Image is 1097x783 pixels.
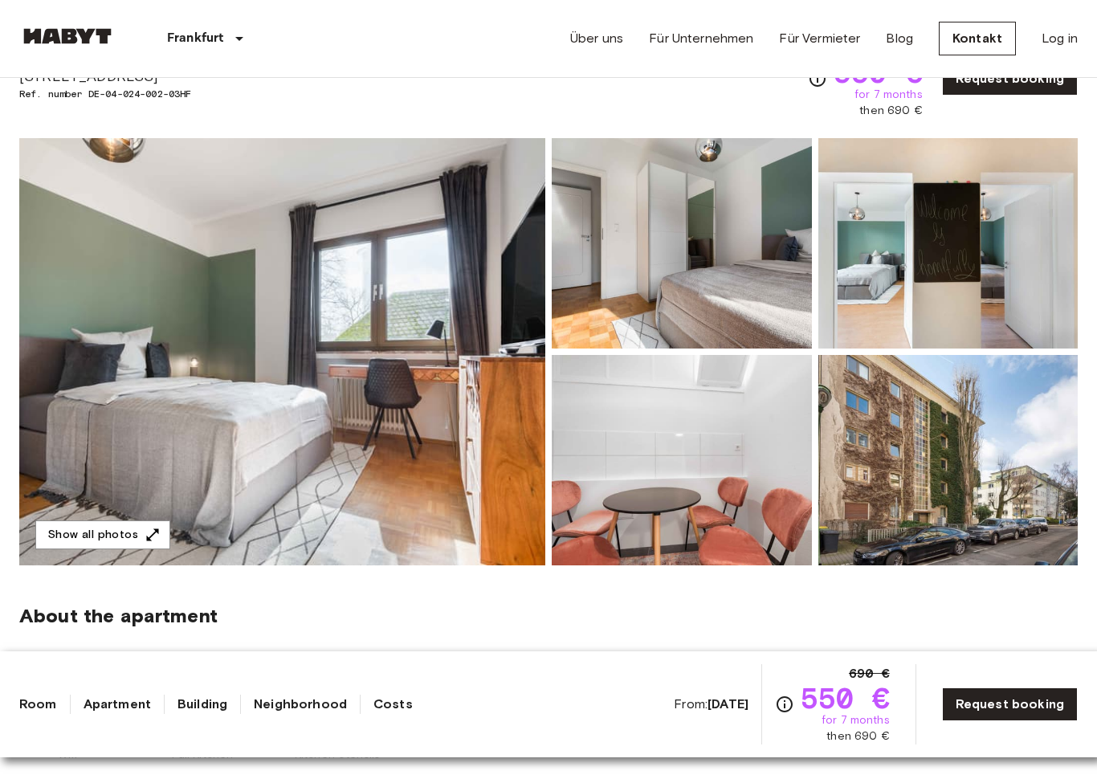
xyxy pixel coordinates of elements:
a: Kontakt [939,22,1016,55]
a: Log in [1042,29,1078,48]
span: for 7 months [854,87,923,103]
svg: Check cost overview for full price breakdown. Please note that discounts apply to new joiners onl... [808,69,827,88]
a: Apartment [84,695,151,714]
svg: Check cost overview for full price breakdown. Please note that discounts apply to new joiners onl... [775,695,794,714]
p: Frankfurt [167,29,223,48]
img: Habyt [19,28,116,44]
span: 690 € [849,664,890,683]
a: Neighborhood [254,695,347,714]
span: then 690 € [826,728,890,744]
span: 550 € [834,58,923,87]
img: Picture of unit DE-04-024-002-03HF [818,355,1079,565]
span: then 690 € [859,103,923,119]
span: About the apartment [19,604,218,628]
span: for 7 months [822,712,890,728]
a: Room [19,695,57,714]
img: Marketing picture of unit DE-04-024-002-03HF [19,138,545,565]
img: Picture of unit DE-04-024-002-03HF [552,355,812,565]
img: Picture of unit DE-04-024-002-03HF [552,138,812,349]
b: [DATE] [708,696,748,712]
a: Blog [886,29,913,48]
a: Costs [373,695,413,714]
a: Über uns [570,29,623,48]
a: Für Vermieter [779,29,860,48]
a: Request booking [942,62,1078,96]
span: From: [674,695,748,713]
span: Ref. number DE-04-024-002-03HF [19,87,285,101]
a: Für Unternehmen [649,29,753,48]
a: Request booking [942,687,1078,721]
img: Picture of unit DE-04-024-002-03HF [818,138,1079,349]
span: 550 € [801,683,890,712]
button: Show all photos [35,520,170,550]
a: Building [177,695,227,714]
